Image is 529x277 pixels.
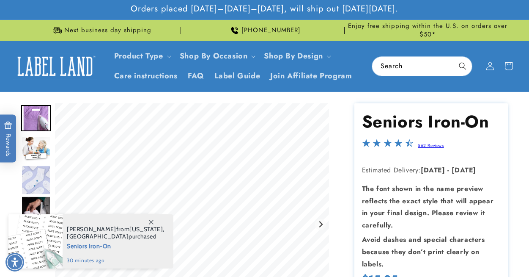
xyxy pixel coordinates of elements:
a: 562 Reviews [418,142,444,149]
img: Nursing Home Iron-On - Label Land [21,165,51,195]
img: Label Land [13,53,97,79]
span: Enjoy free shipping within the U.S. on orders over $50* [348,22,508,39]
span: Label Guide [214,71,260,81]
img: Iron on name label being ironed to shirt [21,105,51,131]
a: Label Guide [209,66,266,86]
div: Announcement [348,20,508,41]
span: from , purchased [67,226,164,240]
span: 4.4-star overall rating [362,141,414,151]
strong: The font shown in the name preview reflects the exact style that will appear in your final design... [362,184,494,230]
span: FAQ [188,71,204,81]
a: Care instructions [109,66,183,86]
strong: [DATE] [452,165,476,175]
p: Estimated Delivery: [362,164,501,177]
a: FAQ [183,66,209,86]
span: [PERSON_NAME] [67,225,116,233]
h1: Seniors Iron-On [362,111,501,133]
span: [US_STATE] [129,225,163,233]
a: Label Land [10,50,101,83]
span: [PHONE_NUMBER] [241,26,301,35]
button: Search [453,57,472,75]
strong: - [447,165,450,175]
img: Nursing Home Iron-On - Label Land [21,196,51,226]
summary: Shop By Occasion [175,46,259,66]
a: Product Type [114,50,163,61]
a: Shop By Design [264,50,323,61]
div: Go to slide 1 [21,103,51,133]
div: Go to slide 4 [21,196,51,226]
div: Go to slide 3 [21,165,51,195]
span: Care instructions [114,71,178,81]
span: [GEOGRAPHIC_DATA] [67,233,129,240]
span: Join Affiliate Program [270,71,352,81]
button: Next slide [315,219,326,230]
div: Accessibility Menu [5,253,24,271]
span: Rewards [4,122,12,157]
a: Join Affiliate Program [265,66,357,86]
span: Orders placed [DATE]–[DATE]–[DATE], will ship out [DATE][DATE]. [131,3,398,14]
iframe: Gorgias live chat messenger [444,241,521,269]
div: Announcement [21,20,181,41]
summary: Shop By Design [259,46,334,66]
span: Shop By Occasion [180,51,248,61]
div: Go to slide 2 [21,134,51,164]
strong: Avoid dashes and special characters because they don’t print clearly on labels. [362,235,485,269]
img: Nurse with an elderly woman and an iron on label [21,136,51,162]
div: Announcement [184,20,344,41]
summary: Product Type [109,46,175,66]
span: Next business day shipping [64,26,151,35]
strong: [DATE] [421,165,445,175]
